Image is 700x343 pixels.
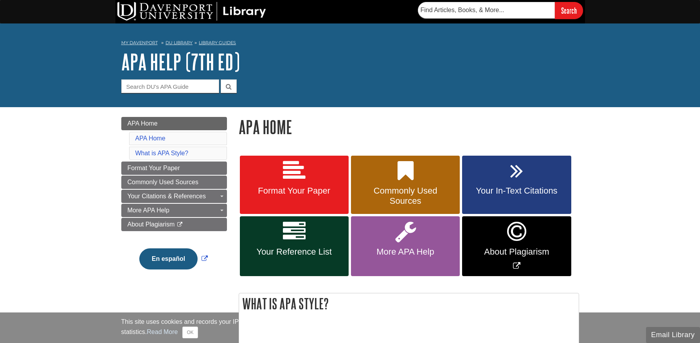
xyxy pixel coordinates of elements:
[121,117,227,283] div: Guide Page Menu
[128,221,175,228] span: About Plagiarism
[121,204,227,217] a: More APA Help
[128,165,180,171] span: Format Your Paper
[139,248,198,269] button: En español
[182,327,198,338] button: Close
[462,156,571,214] a: Your In-Text Citations
[240,156,349,214] a: Format Your Paper
[246,186,343,196] span: Format Your Paper
[351,156,460,214] a: Commonly Used Sources
[121,317,579,338] div: This site uses cookies and records your IP address for usage statistics. Additionally, we use Goo...
[137,255,210,262] a: Link opens in new window
[135,135,166,142] a: APA Home
[121,117,227,130] a: APA Home
[147,329,178,335] a: Read More
[121,40,158,46] a: My Davenport
[646,327,700,343] button: Email Library
[351,216,460,276] a: More APA Help
[121,38,579,50] nav: breadcrumb
[555,2,583,19] input: Search
[121,190,227,203] a: Your Citations & References
[239,117,579,137] h1: APA Home
[121,218,227,231] a: About Plagiarism
[246,247,343,257] span: Your Reference List
[117,2,266,21] img: DU Library
[199,40,236,45] a: Library Guides
[462,216,571,276] a: Link opens in new window
[176,222,183,227] i: This link opens in a new window
[240,216,349,276] a: Your Reference List
[357,247,454,257] span: More APA Help
[357,186,454,206] span: Commonly Used Sources
[468,186,565,196] span: Your In-Text Citations
[121,50,240,74] a: APA Help (7th Ed)
[239,293,579,314] h2: What is APA Style?
[128,179,198,185] span: Commonly Used Sources
[128,120,158,127] span: APA Home
[128,193,206,199] span: Your Citations & References
[121,162,227,175] a: Format Your Paper
[135,150,189,156] a: What is APA Style?
[418,2,583,19] form: Searches DU Library's articles, books, and more
[418,2,555,18] input: Find Articles, Books, & More...
[166,40,193,45] a: DU Library
[468,247,565,257] span: About Plagiarism
[121,79,219,93] input: Search DU's APA Guide
[128,207,169,214] span: More APA Help
[121,176,227,189] a: Commonly Used Sources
